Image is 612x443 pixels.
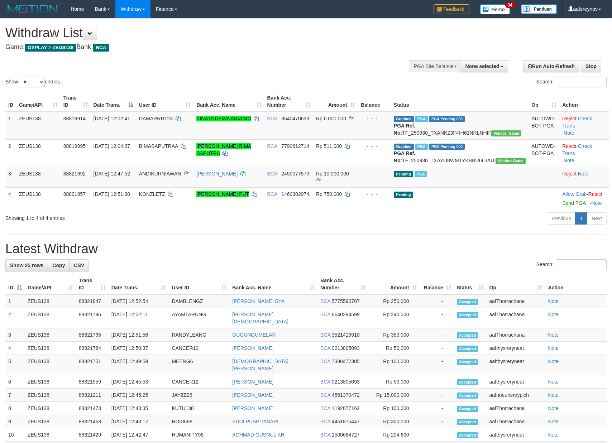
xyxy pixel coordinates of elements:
span: BCA [320,432,330,438]
th: Game/API: activate to sort column ascending [16,91,61,112]
input: Search: [556,77,607,87]
td: 88821795 [76,328,109,342]
td: 5 [5,355,25,375]
img: Button%20Memo.svg [480,4,510,14]
a: Note [578,171,589,177]
a: ACHMAD GUSNUL KH [232,432,285,438]
a: Note [564,158,574,163]
span: BCA [267,116,277,121]
td: 88821429 [76,428,109,442]
td: ZEUS138 [16,167,61,187]
td: aafThorrachana [487,415,545,428]
td: ZEUS138 [25,415,76,428]
th: Trans ID: activate to sort column ascending [76,274,109,294]
h1: Latest Withdraw [5,242,607,256]
th: Date Trans.: activate to sort column ascending [109,274,169,294]
td: - [420,402,454,415]
td: AYAMTARUNG [169,308,229,328]
span: BCA [320,332,330,338]
a: Check Trans [562,116,592,129]
td: [DATE] 12:49:59 [109,355,169,375]
span: Copy 3540470633 to clipboard [281,116,309,121]
td: 88821559 [76,375,109,389]
a: Note [548,379,559,385]
td: 2 [5,308,25,328]
td: TF_250930_TXAYO8WMTYKBBU6L3AUI [391,139,529,167]
td: Rp 15,000,000 [369,389,420,402]
th: Amount: activate to sort column ascending [313,91,358,112]
span: BCA [320,392,330,398]
a: [PERSON_NAME] [232,379,273,385]
span: 88819995 [63,143,86,149]
div: - - - [361,143,388,150]
td: CANCER12 [169,342,229,355]
td: [DATE] 12:45:25 [109,389,169,402]
td: 88821463 [76,415,109,428]
span: Pending [394,192,413,198]
td: Rp 300,000 [369,415,420,428]
img: MOTION_logo.png [5,4,60,14]
a: [PERSON_NAME] [232,345,273,351]
th: Balance: activate to sort column ascending [420,274,454,294]
th: Op: activate to sort column ascending [487,274,545,294]
td: · · [559,139,609,167]
td: RANDYLEANG [169,328,229,342]
td: 1 [5,294,25,308]
a: Reject [588,191,603,197]
select: Showentries [18,77,45,87]
img: panduan.png [521,4,557,14]
th: Status: activate to sort column ascending [454,274,487,294]
a: Send PGA [562,200,585,206]
td: ZEUS138 [25,402,76,415]
span: Vendor URL: https://trx31.1velocity.biz [496,158,526,164]
td: aafthysreryneat [487,375,545,389]
label: Search: [536,259,607,270]
a: Show 25 rows [5,259,48,271]
td: AUTOWD-BOT-PGA [529,112,559,140]
td: Rp 250,000 [369,294,420,308]
td: - [420,355,454,375]
span: None selected [465,63,499,69]
a: KINATA DEWA ARIANDI [196,116,251,121]
td: ZEUS138 [16,112,61,140]
input: Search: [556,259,607,270]
td: 88821751 [76,355,109,375]
a: Run Auto-Refresh [523,60,579,72]
td: KUTU138 [169,402,229,415]
span: 88821692 [63,171,86,177]
td: aafthysreryneat [487,428,545,442]
td: [DATE] 12:51:56 [109,328,169,342]
td: CANCER12 [169,375,229,389]
th: Action [545,274,607,294]
th: ID: activate to sort column descending [5,274,25,294]
a: Note [548,405,559,411]
td: aafThorrachana [487,402,545,415]
td: Rp 100,000 [369,402,420,415]
td: ZEUS138 [16,187,61,210]
a: Allow Grab [562,191,587,197]
a: Stop [581,60,601,72]
a: Next [587,212,607,225]
div: - - - [361,115,388,122]
span: BCA [267,143,277,149]
span: Copy 4561370472 to clipboard [332,392,360,398]
td: ZEUS138 [25,355,76,375]
td: · · [559,112,609,140]
td: TF_250930_TXANKZ3F4IH61NRLNHIF [391,112,529,140]
td: [DATE] 12:50:37 [109,342,169,355]
th: Trans ID: activate to sort column ascending [61,91,91,112]
span: BCA [320,405,330,411]
a: [PERSON_NAME] [232,405,273,411]
th: User ID: activate to sort column ascending [136,91,193,112]
a: Note [548,332,559,338]
h4: Game: Bank: [5,44,401,51]
td: - [420,428,454,442]
a: SUCI PUSPITASARI [232,419,278,424]
td: 4 [5,342,25,355]
a: CSV [69,259,89,271]
a: [PERSON_NAME] SYA [232,298,285,304]
span: Accepted [457,393,478,399]
a: Note [548,358,559,364]
label: Show entries [5,77,60,87]
th: Date Trans.: activate to sort column descending [91,91,136,112]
